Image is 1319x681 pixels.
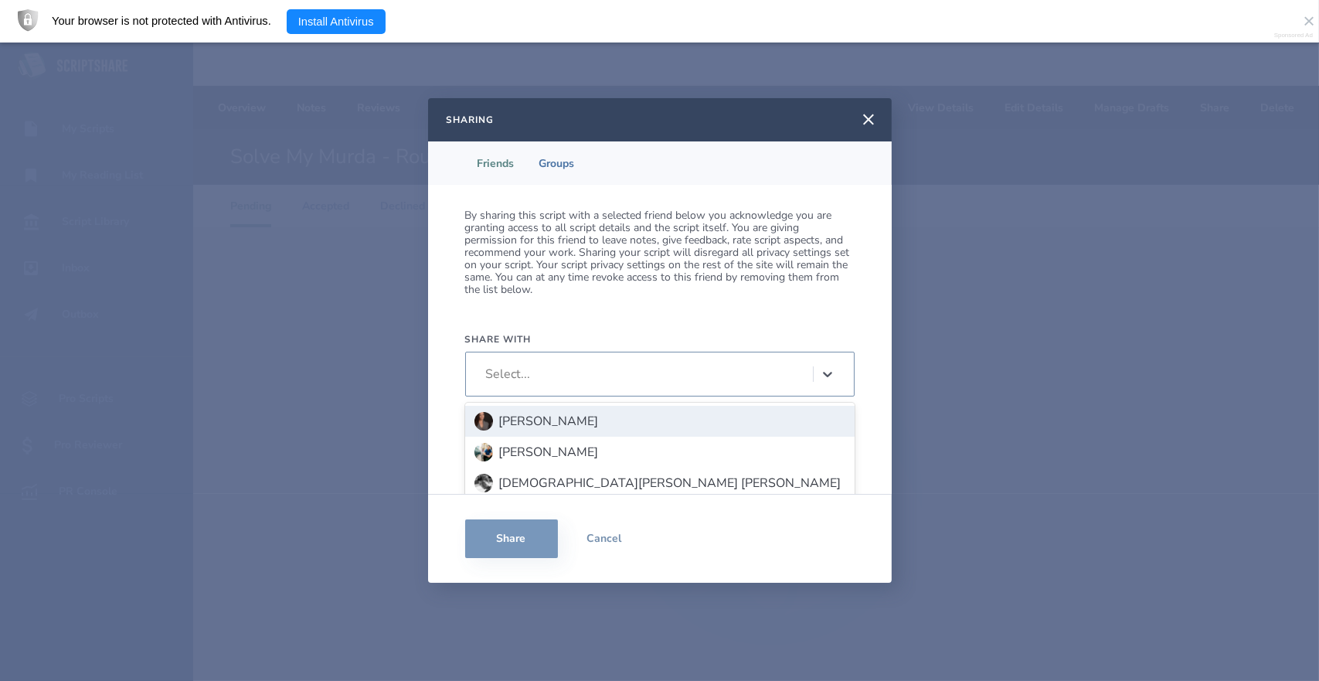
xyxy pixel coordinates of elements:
div: Select... [486,367,531,381]
h2: Sharing [447,114,495,126]
label: Share With [465,333,855,346]
li: Friends [465,141,527,185]
button: Cancel [558,519,651,558]
img: user_1604966854-crop.jpg [474,412,493,431]
button: Share [465,519,558,558]
img: user_1598148512-crop.jpg [474,474,493,492]
div: [DEMOGRAPHIC_DATA][PERSON_NAME] [PERSON_NAME] [499,476,841,490]
li: Groups [527,141,587,185]
img: user_1673573717-crop.jpg [474,443,493,461]
div: [PERSON_NAME] [499,414,599,428]
div: [PERSON_NAME] [499,445,599,459]
p: By sharing this script with a selected friend below you acknowledge you are granting access to al... [465,209,855,296]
